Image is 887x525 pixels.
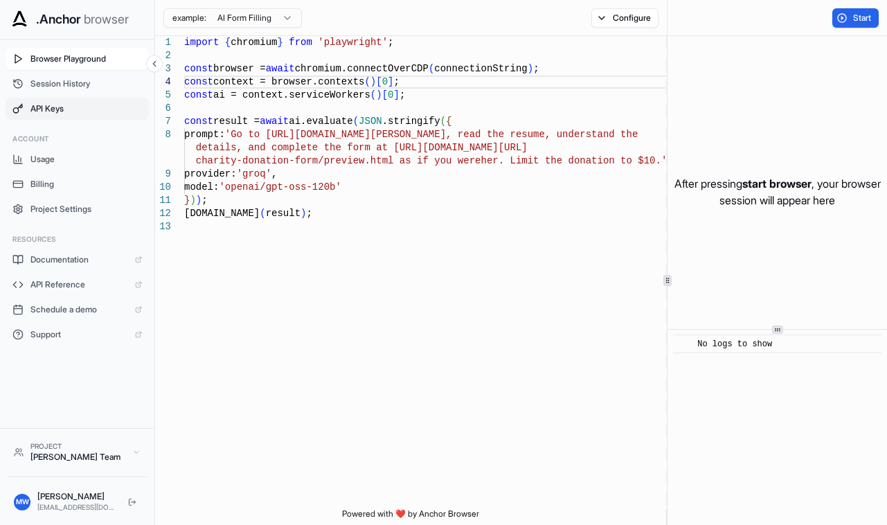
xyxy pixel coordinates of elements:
a: Schedule a demo [6,299,149,321]
span: browser [84,10,129,29]
span: [DOMAIN_NAME][URL] [422,142,527,153]
div: [PERSON_NAME] [37,491,117,502]
div: 7 [155,115,171,128]
button: API Keys [6,98,149,120]
span: API Reference [30,279,128,290]
span: ( [260,208,265,219]
button: Browser Playground [6,48,149,70]
span: ] [388,76,393,87]
span: ; [533,63,539,74]
a: Documentation [6,249,149,271]
span: ai.evaluate [289,116,352,127]
span: connectionString [434,63,527,74]
span: No logs to show [697,339,772,349]
span: prompt: [184,129,225,140]
span: start browser [742,177,812,190]
span: Usage [30,154,142,165]
span: Session History [30,78,142,89]
div: 2 [155,49,171,62]
span: Project Settings [30,204,142,215]
div: 10 [155,181,171,194]
button: Session History [6,73,149,95]
span: 'playwright' [318,37,388,48]
span: Support [30,329,128,340]
button: Usage [6,148,149,170]
span: 'groq' [237,168,271,179]
div: 9 [155,168,171,181]
button: Project Settings [6,198,149,220]
span: chromium [231,37,277,48]
span: ; [201,195,207,206]
span: [ [376,76,382,87]
span: .stringify [382,116,440,127]
span: ( [353,116,359,127]
span: Billing [30,179,142,190]
a: Support [6,323,149,346]
span: const [184,63,213,74]
span: MW [16,497,29,507]
div: 12 [155,207,171,220]
span: 0 [388,89,393,100]
a: API Reference [6,274,149,296]
span: ; [400,89,405,100]
span: [DOMAIN_NAME] [184,208,260,219]
div: Project [30,441,125,452]
span: [ [382,89,388,100]
span: ) [190,195,195,206]
span: details, and complete the form at [URL] [196,142,423,153]
span: ) [196,195,201,206]
span: ai = context.serviceWorkers [213,89,370,100]
span: ( [364,76,370,87]
span: ) [370,76,376,87]
span: Browser Playground [30,53,142,64]
button: Project[PERSON_NAME] Team [7,436,147,468]
span: const [184,116,213,127]
span: browser = [213,63,266,74]
span: import [184,37,219,48]
h3: Resources [12,234,142,244]
span: context = browser.contexts [213,76,364,87]
span: ) [528,63,533,74]
span: await [260,116,289,127]
span: } [277,37,283,48]
button: Start [832,8,879,28]
span: model: [184,181,219,193]
div: 6 [155,102,171,115]
span: ( [440,116,446,127]
span: ) [301,208,306,219]
span: API Keys [30,103,142,114]
button: Logout [124,494,141,510]
div: 13 [155,220,171,233]
span: 'openai/gpt-oss-120b' [219,181,341,193]
p: After pressing , your browser session will appear here [674,175,881,208]
span: ) [376,89,382,100]
div: 1 [155,36,171,49]
span: ( [429,63,434,74]
button: Configure [591,8,658,28]
span: ; [306,208,312,219]
div: 11 [155,194,171,207]
button: Billing [6,173,149,195]
div: 3 [155,62,171,75]
span: example: [172,12,206,24]
span: Powered with ❤️ by Anchor Browser [342,508,479,525]
span: JSON [359,116,382,127]
span: { [446,116,451,127]
span: 'Go to [URL][DOMAIN_NAME][PERSON_NAME], re [225,129,469,140]
span: const [184,89,213,100]
span: const [184,76,213,87]
span: chromium.connectOverCDP [295,63,429,74]
h3: Account [12,134,142,144]
img: Anchor Icon [8,8,30,30]
span: await [266,63,295,74]
span: ; [388,37,393,48]
span: provider: [184,168,237,179]
span: ad the resume, understand the [469,129,638,140]
span: 0 [382,76,388,87]
span: from [289,37,312,48]
span: Schedule a demo [30,304,128,315]
span: Start [853,12,872,24]
span: charity-donation-form/preview.html as if you were [196,155,481,166]
div: [PERSON_NAME] Team [30,452,125,463]
span: Documentation [30,254,128,265]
